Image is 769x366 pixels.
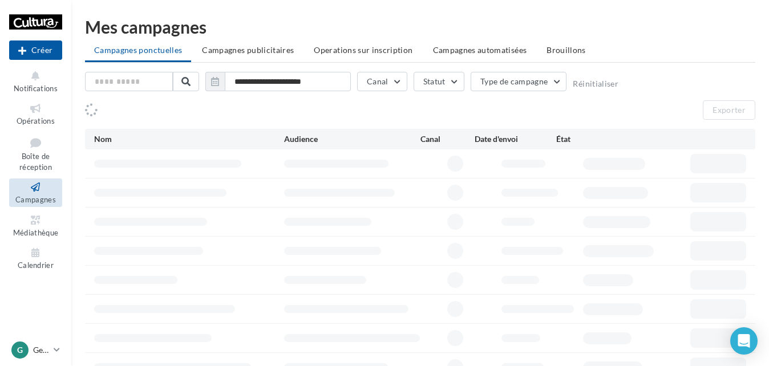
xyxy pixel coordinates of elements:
div: Canal [420,133,475,145]
span: Operations sur inscription [314,45,412,55]
a: Boîte de réception [9,133,62,174]
div: Open Intercom Messenger [730,327,758,355]
span: Campagnes [15,195,56,204]
a: G Geispolsheim [9,339,62,361]
div: Date d'envoi [475,133,556,145]
div: Nouvelle campagne [9,40,62,60]
div: État [556,133,638,145]
div: Mes campagnes [85,18,755,35]
button: Type de campagne [471,72,567,91]
span: Calendrier [18,261,54,270]
button: Canal [357,72,407,91]
div: Nom [94,133,284,145]
span: Campagnes automatisées [433,45,527,55]
a: Calendrier [9,244,62,272]
span: Boîte de réception [19,152,52,172]
span: Notifications [14,84,58,93]
span: Campagnes publicitaires [202,45,294,55]
span: Médiathèque [13,228,59,237]
div: Audience [284,133,420,145]
p: Geispolsheim [33,344,49,356]
span: Brouillons [547,45,586,55]
span: Opérations [17,116,55,125]
button: Statut [414,72,464,91]
button: Exporter [703,100,755,120]
a: Opérations [9,100,62,128]
button: Notifications [9,67,62,95]
a: Campagnes [9,178,62,206]
a: Médiathèque [9,212,62,239]
span: G [17,344,23,356]
button: Réinitialiser [573,79,618,88]
button: Créer [9,40,62,60]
